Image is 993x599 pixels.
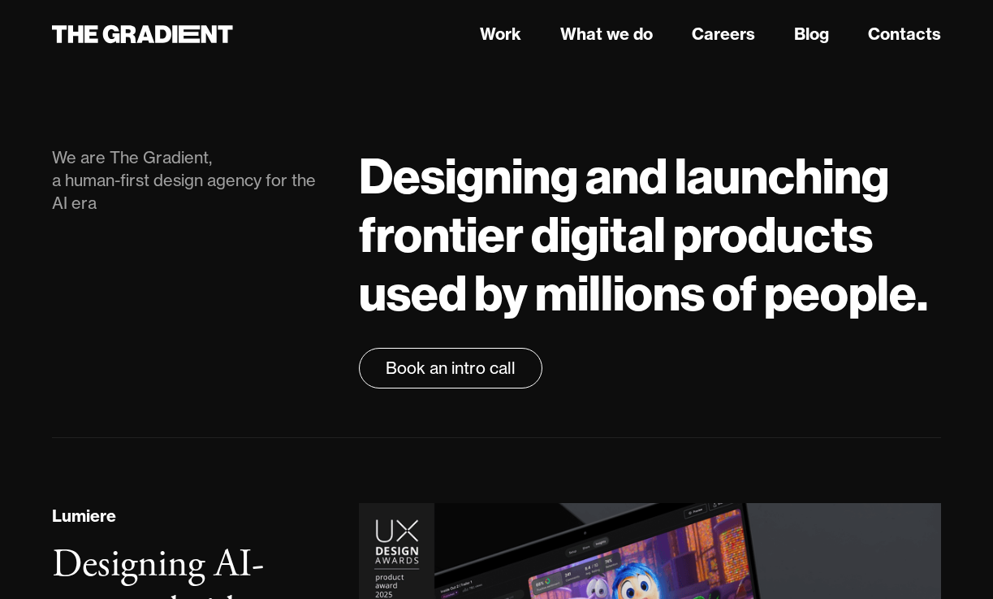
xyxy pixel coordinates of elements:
[52,146,326,215] div: We are The Gradient, a human-first design agency for the AI era
[794,22,829,46] a: Blog
[692,22,755,46] a: Careers
[359,348,542,388] a: Book an intro call
[52,504,116,528] div: Lumiere
[560,22,653,46] a: What we do
[868,22,941,46] a: Contacts
[480,22,521,46] a: Work
[359,146,941,322] h1: Designing and launching frontier digital products used by millions of people.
